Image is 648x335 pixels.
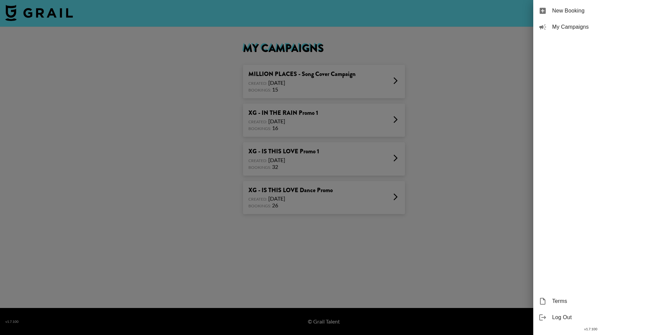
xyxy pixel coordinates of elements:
span: New Booking [552,7,643,15]
div: Terms [533,293,648,309]
span: My Campaigns [552,23,643,31]
div: My Campaigns [533,19,648,35]
span: Log Out [552,313,643,321]
div: v 1.7.100 [533,326,648,333]
span: Terms [552,297,643,305]
div: Log Out [533,309,648,326]
div: New Booking [533,3,648,19]
iframe: Drift Widget Chat Controller [614,301,640,327]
